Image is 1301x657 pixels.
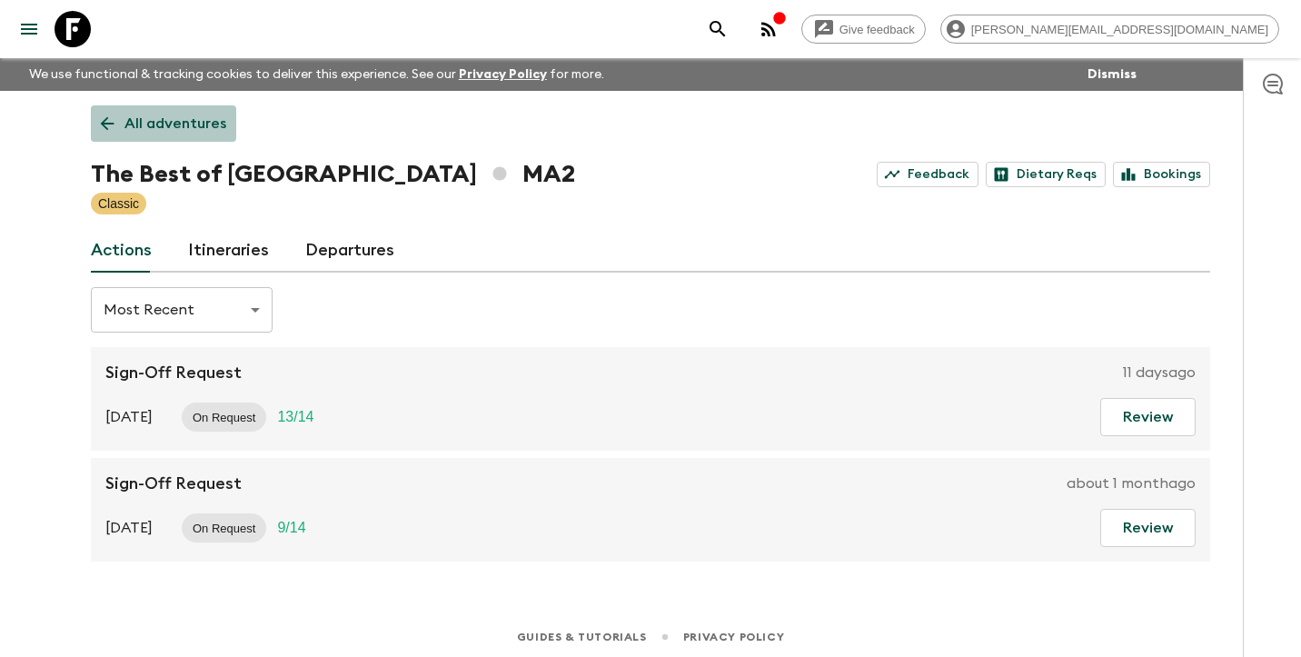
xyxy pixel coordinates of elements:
[105,362,242,383] p: Sign-Off Request
[801,15,926,44] a: Give feedback
[277,517,305,539] p: 9 / 14
[1100,509,1196,547] button: Review
[91,229,152,273] a: Actions
[459,68,547,81] a: Privacy Policy
[1100,398,1196,436] button: Review
[182,522,266,535] span: On Request
[22,58,611,91] p: We use functional & tracking cookies to deliver this experience. See our for more.
[188,229,269,273] a: Itineraries
[877,162,978,187] a: Feedback
[91,105,236,142] a: All adventures
[940,15,1279,44] div: [PERSON_NAME][EMAIL_ADDRESS][DOMAIN_NAME]
[266,513,316,543] div: Trip Fill
[105,517,153,539] p: [DATE]
[277,406,313,428] p: 13 / 14
[266,403,324,432] div: Trip Fill
[105,406,153,428] p: [DATE]
[517,627,647,647] a: Guides & Tutorials
[1083,62,1141,87] button: Dismiss
[98,194,139,213] p: Classic
[305,229,394,273] a: Departures
[700,11,736,47] button: search adventures
[91,156,575,193] h1: The Best of [GEOGRAPHIC_DATA] MA2
[91,284,273,335] div: Most Recent
[11,11,47,47] button: menu
[124,113,226,134] p: All adventures
[105,473,242,494] p: Sign-Off Request
[683,627,784,647] a: Privacy Policy
[1067,473,1196,494] p: about 1 month ago
[1123,362,1196,383] p: 11 days ago
[182,411,266,424] span: On Request
[961,23,1278,36] span: [PERSON_NAME][EMAIL_ADDRESS][DOMAIN_NAME]
[829,23,925,36] span: Give feedback
[986,162,1106,187] a: Dietary Reqs
[1113,162,1210,187] a: Bookings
